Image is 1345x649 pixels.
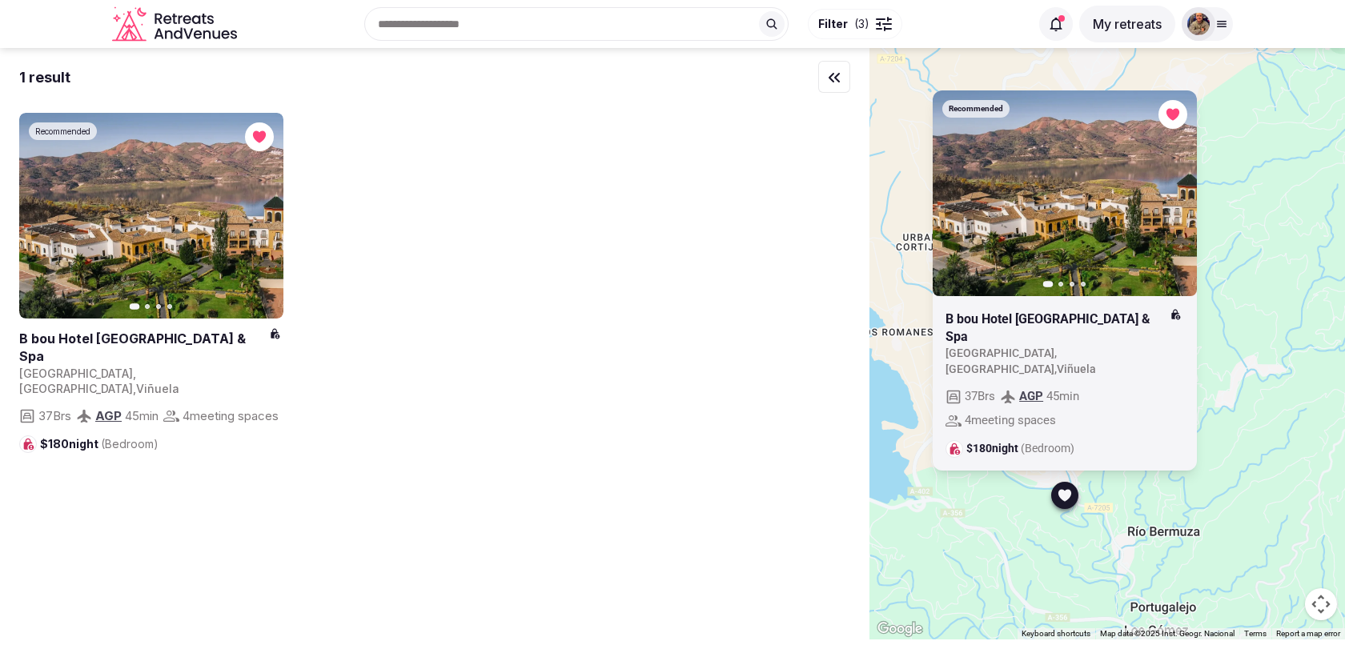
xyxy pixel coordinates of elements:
[19,67,70,87] div: 1 result
[19,367,133,380] span: [GEOGRAPHIC_DATA]
[167,304,172,309] button: Go to slide 4
[1070,281,1074,286] button: Go to slide 3
[1187,13,1210,35] img: julen
[19,330,269,366] a: View venue
[1081,281,1086,286] button: Go to slide 4
[946,310,1170,346] h2: B bou Hotel [GEOGRAPHIC_DATA] & Spa
[966,440,1074,456] span: $180 night
[854,16,869,32] span: ( 3 )
[946,363,1054,375] span: [GEOGRAPHIC_DATA]
[1305,588,1337,620] button: Map camera controls
[145,304,150,309] button: Go to slide 2
[1022,628,1090,639] button: Keyboard shortcuts
[1043,280,1054,286] button: Go to slide 1
[1021,441,1074,454] span: (Bedroom)
[136,382,179,395] span: Viñuela
[946,347,1054,359] span: [GEOGRAPHIC_DATA]
[1100,629,1235,638] span: Map data ©2025 Inst. Geogr. Nacional
[112,6,240,42] a: Visit the homepage
[933,90,1197,295] a: View B bou Hotel La Viñuela & Spa
[95,408,122,423] a: AGP
[818,16,848,32] span: Filter
[133,367,136,380] span: ,
[19,382,133,395] span: [GEOGRAPHIC_DATA]
[1079,16,1175,32] a: My retreats
[1079,6,1175,42] button: My retreats
[183,407,279,424] span: 4 meeting spaces
[133,382,136,395] span: ,
[29,122,97,140] div: Recommended
[19,113,283,318] a: View B bou Hotel La Viñuela & Spa
[1057,363,1096,375] span: Viñuela
[130,303,140,310] button: Go to slide 1
[873,619,926,639] img: Google
[949,102,1003,114] span: Recommended
[101,437,159,451] span: (Bedroom)
[38,407,71,424] span: 37 Brs
[1019,389,1043,403] a: AGP
[808,9,902,39] button: Filter(3)
[1054,363,1057,375] span: ,
[19,330,269,366] h2: B bou Hotel [GEOGRAPHIC_DATA] & Spa
[1276,629,1340,638] a: Report a map error
[965,412,1056,429] span: 4 meeting spaces
[35,126,90,137] span: Recommended
[1058,281,1063,286] button: Go to slide 2
[873,619,926,639] a: Open this area in Google Maps (opens a new window)
[1244,629,1267,638] a: Terms (opens in new tab)
[156,304,161,309] button: Go to slide 3
[1054,347,1057,359] span: ,
[1046,388,1079,405] span: 45 min
[40,436,159,452] span: $180 night
[942,99,1010,117] div: Recommended
[125,407,159,424] span: 45 min
[946,310,1170,346] a: View venue
[112,6,240,42] svg: Retreats and Venues company logo
[965,388,995,405] span: 37 Brs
